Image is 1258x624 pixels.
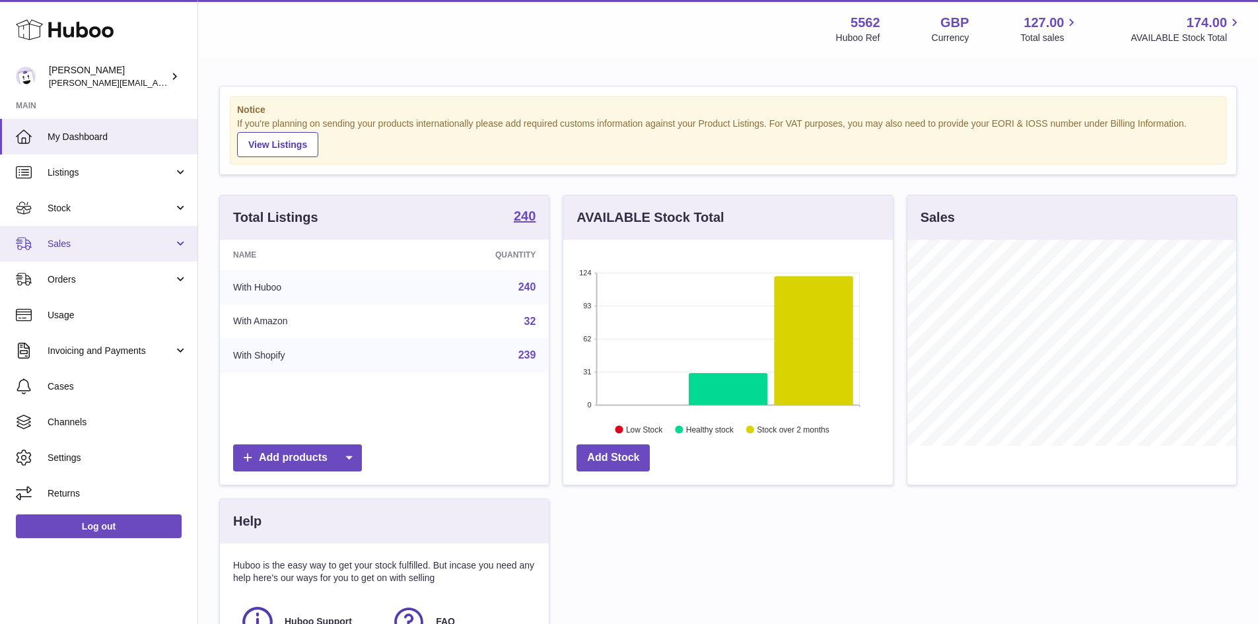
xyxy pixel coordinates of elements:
[514,209,536,225] a: 240
[48,416,188,429] span: Channels
[233,512,262,530] h3: Help
[233,209,318,226] h3: Total Listings
[48,487,188,500] span: Returns
[48,452,188,464] span: Settings
[400,240,549,270] th: Quantity
[588,401,592,409] text: 0
[518,281,536,293] a: 240
[48,309,188,322] span: Usage
[49,64,168,89] div: [PERSON_NAME]
[48,345,174,357] span: Invoicing and Payments
[940,14,969,32] strong: GBP
[237,118,1219,157] div: If you're planning on sending your products internationally please add required customs informati...
[518,349,536,361] a: 239
[233,444,362,471] a: Add products
[584,368,592,376] text: 31
[584,302,592,310] text: 93
[584,335,592,343] text: 62
[48,238,174,250] span: Sales
[579,269,591,277] text: 124
[16,67,36,87] img: ketan@vasanticosmetics.com
[757,425,829,434] text: Stock over 2 months
[16,514,182,538] a: Log out
[48,166,174,179] span: Listings
[1131,14,1242,44] a: 174.00 AVAILABLE Stock Total
[48,380,188,393] span: Cases
[577,209,724,226] h3: AVAILABLE Stock Total
[851,14,880,32] strong: 5562
[220,304,400,339] td: With Amazon
[514,209,536,223] strong: 240
[524,316,536,327] a: 32
[1024,14,1064,32] span: 127.00
[626,425,663,434] text: Low Stock
[220,338,400,372] td: With Shopify
[233,559,536,584] p: Huboo is the easy way to get your stock fulfilled. But incase you need any help here's our ways f...
[1187,14,1227,32] span: 174.00
[220,270,400,304] td: With Huboo
[1131,32,1242,44] span: AVAILABLE Stock Total
[237,132,318,157] a: View Listings
[49,77,265,88] span: [PERSON_NAME][EMAIL_ADDRESS][DOMAIN_NAME]
[48,202,174,215] span: Stock
[237,104,1219,116] strong: Notice
[686,425,734,434] text: Healthy stock
[932,32,969,44] div: Currency
[48,273,174,286] span: Orders
[836,32,880,44] div: Huboo Ref
[577,444,650,471] a: Add Stock
[1020,32,1079,44] span: Total sales
[921,209,955,226] h3: Sales
[220,240,400,270] th: Name
[48,131,188,143] span: My Dashboard
[1020,14,1079,44] a: 127.00 Total sales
